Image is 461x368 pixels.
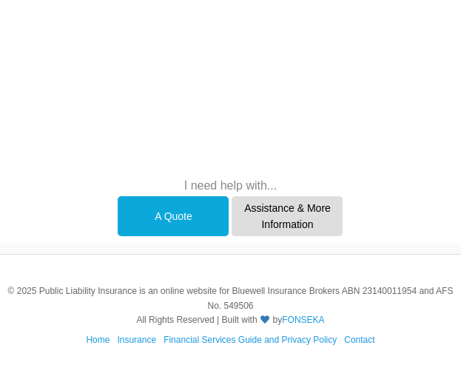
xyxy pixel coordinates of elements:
[86,335,110,345] a: Home
[232,196,343,237] div: Assistance & More Information
[282,315,324,325] a: FONSEKA
[344,335,374,345] a: Contact
[117,335,156,345] a: Insurance
[98,178,363,194] p: I need help with...
[118,196,229,237] div: A Quote
[164,335,337,345] a: Financial Services Guide and Privacy Policy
